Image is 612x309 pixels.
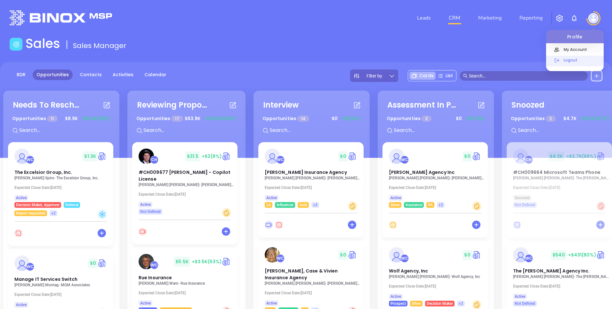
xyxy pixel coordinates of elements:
div: profileCarla Humber$31.5+$2(8%)Circle dollar#CH009677 [PERSON_NAME] - Copilot License[PERSON_NAME... [132,142,241,248]
a: Quote [348,151,357,161]
div: Assessment In ProgressOpportunities 2$0+$0(0%) [382,95,489,142]
span: $ 8.9K [63,114,79,124]
img: Quote [472,250,481,260]
a: Quote [98,151,107,161]
a: Quote [222,151,231,161]
img: Quote [98,258,107,268]
span: List [446,72,453,79]
a: profileWalter Contreras$0Circle dollar[PERSON_NAME] Agency Inc[PERSON_NAME] [PERSON_NAME]- [PERSO... [382,142,488,208]
p: Expected Close Date: [DATE] [265,291,361,295]
span: Influencer [277,201,294,208]
span: $ 0 [463,250,472,260]
p: Justin Kraus - Mackoul Risk Solutions [139,183,235,187]
p: Derek Oberman - The Oberman Companies [513,176,609,180]
p: Opportunities [511,113,556,125]
a: Calendar [141,69,170,80]
h1: Sales [26,36,60,51]
span: $ 0 [454,114,463,124]
span: $ 0 [330,114,339,124]
p: Jessica A. Hess - The Willis E. Kilborne Agency Inc. [513,274,609,279]
span: Not Defined [140,208,161,215]
span: +$0 (0%) [341,115,361,122]
span: #CH009664 Microsoft Teams Phone [513,169,600,175]
input: Search... [143,126,239,134]
span: $ 4.7K [562,114,578,124]
img: Manage IT Services Switch [14,256,30,271]
p: Expected Close Date: [DATE] [389,284,485,289]
div: profileWalter Contreras$1.3KCircle dollarThe Excelsior Group, Inc.[PERSON_NAME] Spiro- The Excels... [8,142,115,249]
div: Warm [472,201,481,211]
span: +$3.5K (63%) [192,258,222,265]
div: Carla Humber [525,156,533,164]
span: The Excelsior Group, Inc. [14,169,72,175]
div: Interview [263,99,299,111]
div: Snoozed [511,99,545,111]
span: $ 0 [338,151,348,161]
span: +$2.7K (66%) [566,153,596,159]
span: Active [391,293,401,300]
span: PA [428,201,433,208]
p: Logout [560,57,604,63]
input: Search… [469,72,584,79]
p: David Spiro - The Excelsior Group, Inc. [14,176,110,180]
p: Expected Close Date: [DATE] [14,185,110,190]
img: #CH009664 Microsoft Teams Phone [513,149,528,164]
img: logo [10,10,112,25]
span: Insurance [406,201,422,208]
p: Expected Close Date: [DATE] [139,291,235,295]
div: Carla Humber [150,156,158,164]
p: My Account [560,46,604,53]
span: $ 31.5 [185,151,200,161]
img: Quote [348,250,357,260]
div: Walter Contreras [26,156,34,164]
span: $ 0 [463,151,472,161]
p: Rachel Montag - MGM Associates [14,283,110,287]
span: Sales Manager [73,41,126,51]
div: Warm [348,201,357,211]
a: Marketing [476,12,504,24]
span: LA [266,201,271,208]
div: profileWalter Contreras$0Circle dollar[PERSON_NAME] Agency Inc[PERSON_NAME] [PERSON_NAME]- [PERSO... [382,142,489,241]
span: Not Defined [515,300,535,307]
span: $ 1.3K [83,151,98,161]
input: Search... [269,126,365,134]
a: profileCarla Humber$31.5+$2(8%)Circle dollar#CH009677 [PERSON_NAME] - Copilot License[PERSON_NAME... [132,142,238,215]
span: $ 4.2K [548,151,565,161]
span: Wolf Agency, Inc [389,268,428,274]
div: Needs To RescheduleOpportunities 11$8.9K+$5.8K(66%) [8,95,115,142]
span: Active [140,300,151,307]
p: Opportunities [387,113,432,125]
img: Quote [222,257,231,266]
img: The Excelsior Group, Inc. [14,149,30,164]
span: 14 [297,116,309,122]
a: profileWalter Contreras$540+$431(80%)Circle dollarThe [PERSON_NAME] Agency Inc.[PERSON_NAME] [PER... [507,241,612,306]
span: $ 0 [338,250,348,260]
a: My Account [546,45,604,56]
span: +$431 (80%) [568,252,596,258]
a: Quote [596,151,606,161]
a: profileWalter Contreras$0Circle dollarWolf Agency, Inc[PERSON_NAME] [PERSON_NAME]- Wolf Agency, I... [382,241,488,306]
div: InterviewOpportunities 14$0+$0(0%) [258,95,365,142]
img: Quote [472,151,481,161]
div: Walter Contreras [400,254,409,263]
a: profileCarla Humber$4.2K+$2.7K(66%)Circle dollar#CH009664 Microsoft Teams Phone[PERSON_NAME] [PER... [507,142,612,208]
a: profileWalter Contreras$1.3KCircle dollarThe Excelsior Group, Inc.[PERSON_NAME] Spiro- The Excels... [8,142,113,216]
div: profileWalter Contreras$0Circle dollar[PERSON_NAME] Insurance Agency[PERSON_NAME] [PERSON_NAME]- ... [258,142,365,241]
p: Expected Close Date: [DATE] [265,185,361,190]
span: Lowry-Dunham, Case & Vivien Insurance Agency [265,268,338,281]
span: +2 [51,210,56,217]
span: Dreher Agency Inc [389,169,455,175]
p: Ted Butz - Dreher Agency Inc [389,176,485,180]
span: +$2 (8%) [202,153,222,159]
span: Active [391,194,401,201]
a: profileWalter Contreras$0Circle dollar[PERSON_NAME] Insurance Agency[PERSON_NAME] [PERSON_NAME]- ... [258,142,364,208]
p: Profile [546,30,604,40]
span: +$3.2K (67%) [580,115,609,122]
span: Prospect [391,300,406,307]
span: Rue Insurance [139,274,172,281]
img: user [588,13,599,23]
span: search [463,74,468,78]
span: The Willis E. Kilborne Agency Inc. [513,268,590,274]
